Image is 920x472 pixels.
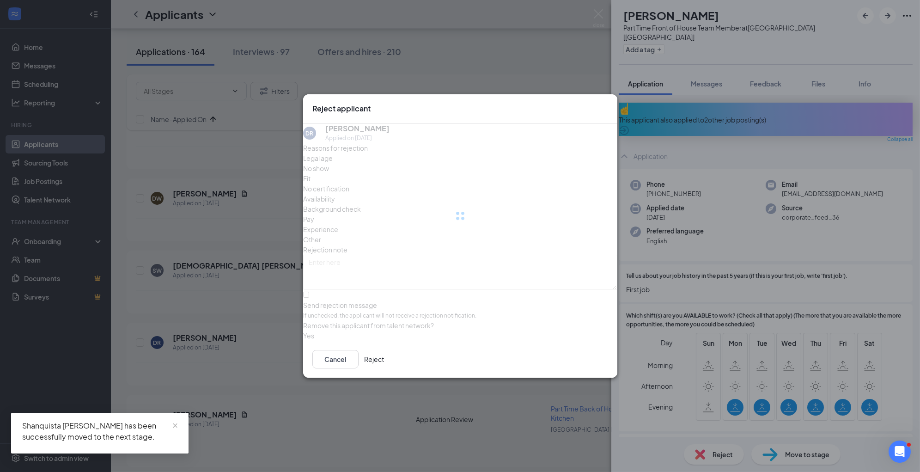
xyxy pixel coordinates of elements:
button: Cancel [312,350,359,368]
button: Reject [364,350,384,368]
h3: Reject applicant [312,104,371,114]
iframe: Intercom live chat [889,441,911,463]
span: close [172,423,178,429]
div: Shanquista [PERSON_NAME] has been successfully moved to the next stage. [22,420,177,442]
